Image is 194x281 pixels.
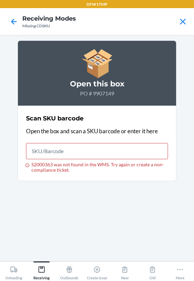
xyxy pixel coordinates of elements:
[26,162,168,173] div: S2000363 was not found in the WMS. Try again or create a non-compliance ticket.
[166,261,194,280] button: More
[149,263,156,280] div: Old
[22,14,76,23] h4: Receiving Modes
[33,263,50,280] div: Receiving
[22,23,76,29] div: Missing CDSKU
[26,79,168,89] h3: Open this box
[139,261,166,280] button: Old
[26,127,168,136] p: Open the box and scan a SKU barcode or enter it here
[176,263,185,280] div: More
[28,261,55,280] button: Receiving
[83,261,111,280] button: Create Issue
[87,1,107,7] p: DFW1TMP
[26,114,83,123] h2: Scan SKU barcode
[5,263,22,280] div: Unloading
[26,89,168,97] p: PO # 9907149
[55,261,83,280] button: Outbounds
[60,263,78,280] div: Outbounds
[111,261,139,280] button: New
[26,143,168,159] input: S2000363 was not found in the WMS. Try again or create a non-compliance ticket.
[87,263,107,280] div: Create Issue
[121,263,129,280] div: New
